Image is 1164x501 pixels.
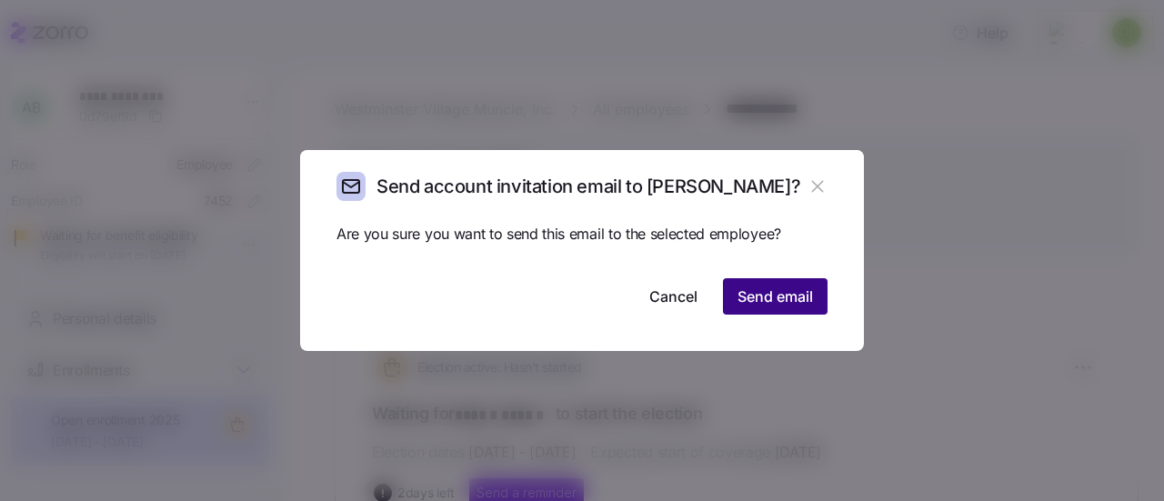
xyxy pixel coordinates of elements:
[376,175,800,199] h2: Send account invitation email to [PERSON_NAME]?
[336,223,828,245] span: Are you sure you want to send this email to the selected employee?
[649,286,697,307] span: Cancel
[723,278,828,315] button: Send email
[635,278,712,315] button: Cancel
[738,286,813,307] span: Send email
